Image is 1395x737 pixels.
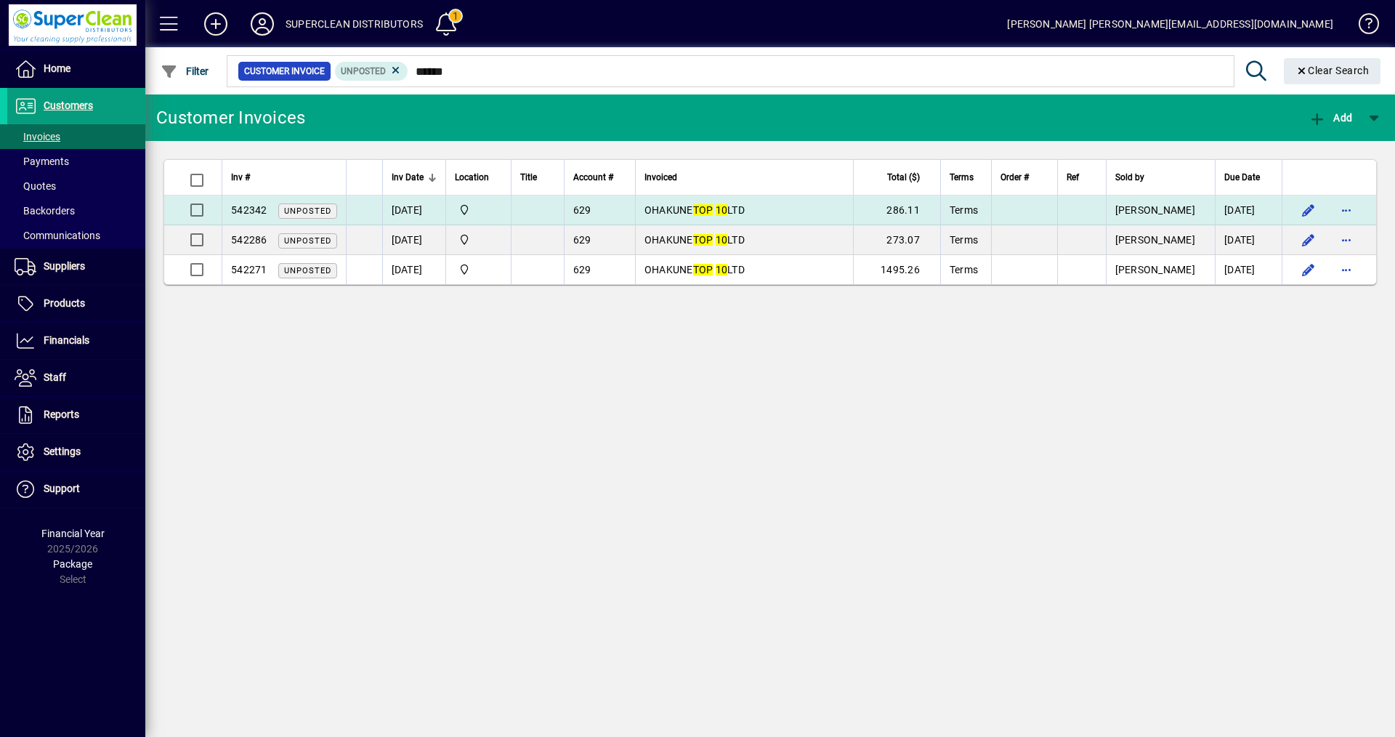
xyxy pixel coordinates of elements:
[231,234,267,246] span: 542286
[231,204,267,216] span: 542342
[41,528,105,539] span: Financial Year
[44,334,89,346] span: Financials
[1115,234,1195,246] span: [PERSON_NAME]
[392,169,437,185] div: Inv Date
[1297,258,1320,281] button: Edit
[7,198,145,223] a: Backorders
[53,558,92,570] span: Package
[455,202,502,218] span: Superclean Distributors
[455,169,489,185] span: Location
[7,51,145,87] a: Home
[1215,196,1282,225] td: [DATE]
[1000,169,1029,185] span: Order #
[7,471,145,507] a: Support
[862,169,933,185] div: Total ($)
[520,169,555,185] div: Title
[644,169,844,185] div: Invoiced
[382,225,445,255] td: [DATE]
[161,65,209,77] span: Filter
[693,264,713,275] em: TOP
[15,180,56,192] span: Quotes
[335,62,408,81] mat-chip: Customer Invoice Status: Unposted
[44,408,79,420] span: Reports
[644,234,745,246] span: OHAKUNE LTD
[284,266,331,275] span: Unposted
[1295,65,1370,76] span: Clear Search
[950,169,974,185] span: Terms
[1115,169,1144,185] span: Sold by
[1224,169,1260,185] span: Due Date
[1335,228,1358,251] button: More options
[455,262,502,278] span: Superclean Distributors
[156,106,305,129] div: Customer Invoices
[7,323,145,359] a: Financials
[1215,255,1282,284] td: [DATE]
[853,225,940,255] td: 273.07
[7,360,145,396] a: Staff
[1348,3,1377,50] a: Knowledge Base
[7,174,145,198] a: Quotes
[1115,169,1206,185] div: Sold by
[887,169,920,185] span: Total ($)
[231,264,267,275] span: 542271
[239,11,286,37] button: Profile
[15,156,69,167] span: Payments
[716,264,728,275] em: 10
[644,264,745,275] span: OHAKUNE LTD
[44,446,81,457] span: Settings
[15,205,75,217] span: Backorders
[950,204,978,216] span: Terms
[382,255,445,284] td: [DATE]
[7,286,145,322] a: Products
[7,223,145,248] a: Communications
[573,169,613,185] span: Account #
[44,260,85,272] span: Suppliers
[853,255,940,284] td: 1495.26
[1115,264,1195,275] span: [PERSON_NAME]
[1115,204,1195,216] span: [PERSON_NAME]
[573,169,626,185] div: Account #
[1067,169,1079,185] span: Ref
[644,204,745,216] span: OHAKUNE LTD
[244,64,325,78] span: Customer Invoice
[286,12,423,36] div: SUPERCLEAN DISTRIBUTORS
[44,63,70,74] span: Home
[7,249,145,285] a: Suppliers
[15,230,100,241] span: Communications
[573,204,591,216] span: 629
[1309,112,1352,124] span: Add
[44,483,80,494] span: Support
[1067,169,1097,185] div: Ref
[1335,198,1358,222] button: More options
[157,58,213,84] button: Filter
[7,434,145,470] a: Settings
[284,236,331,246] span: Unposted
[716,204,728,216] em: 10
[1000,169,1048,185] div: Order #
[1284,58,1381,84] button: Clear
[44,371,66,383] span: Staff
[520,169,537,185] span: Title
[284,206,331,216] span: Unposted
[573,264,591,275] span: 629
[1007,12,1333,36] div: [PERSON_NAME] [PERSON_NAME][EMAIL_ADDRESS][DOMAIN_NAME]
[716,234,728,246] em: 10
[7,397,145,433] a: Reports
[1305,105,1356,131] button: Add
[853,196,940,225] td: 286.11
[644,169,677,185] span: Invoiced
[1297,198,1320,222] button: Edit
[950,234,978,246] span: Terms
[392,169,424,185] span: Inv Date
[455,169,502,185] div: Location
[1224,169,1273,185] div: Due Date
[44,100,93,111] span: Customers
[7,149,145,174] a: Payments
[44,297,85,309] span: Products
[693,204,713,216] em: TOP
[193,11,239,37] button: Add
[15,131,60,142] span: Invoices
[1297,228,1320,251] button: Edit
[341,66,386,76] span: Unposted
[573,234,591,246] span: 629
